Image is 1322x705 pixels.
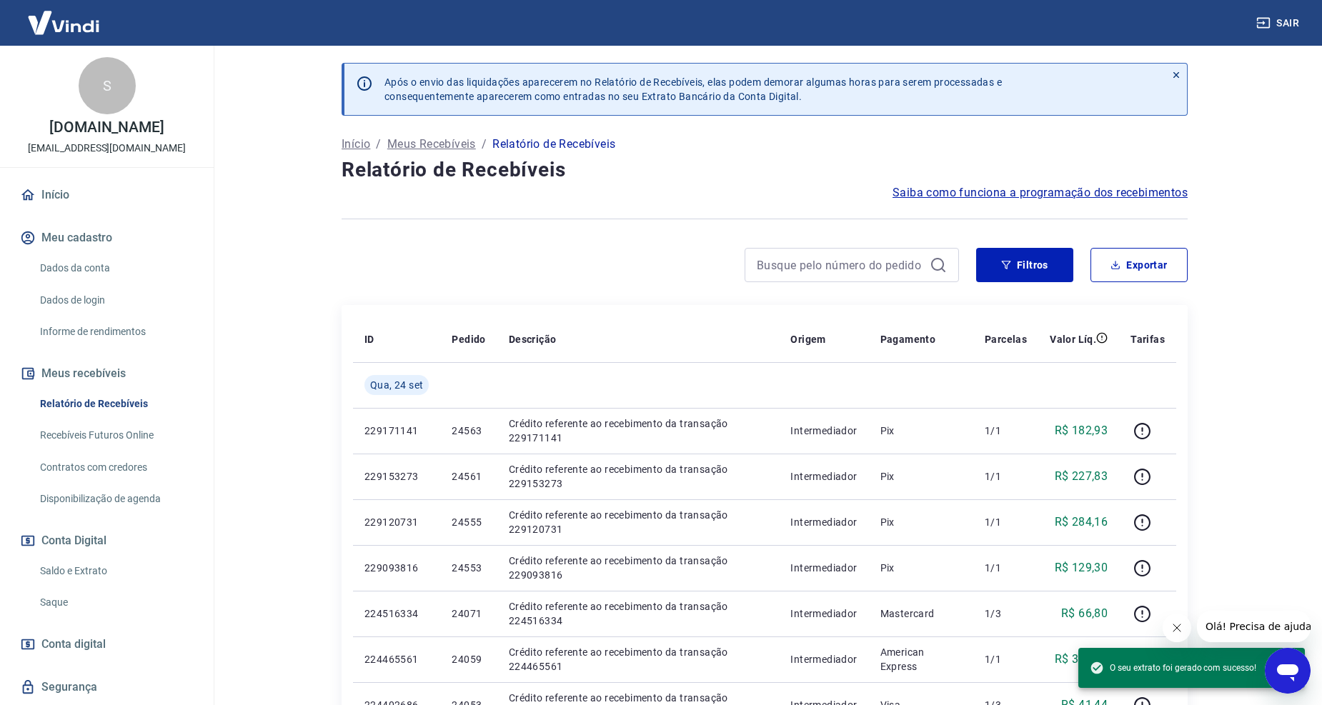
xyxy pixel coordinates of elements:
a: Disponibilização de agenda [34,484,197,514]
p: Parcelas [985,332,1027,346]
p: Intermediador [790,469,857,484]
p: Origem [790,332,825,346]
img: Vindi [17,1,110,44]
p: Descrição [509,332,557,346]
a: Dados da conta [34,254,197,283]
p: 224465561 [364,652,429,666]
p: Pix [880,469,962,484]
button: Meu cadastro [17,222,197,254]
span: Qua, 24 set [370,378,423,392]
p: Crédito referente ao recebimento da transação 229093816 [509,554,768,582]
p: Após o envio das liquidações aparecerem no Relatório de Recebíveis, elas podem demorar algumas ho... [384,75,1002,104]
p: 1/1 [985,561,1027,575]
input: Busque pelo número do pedido [757,254,924,276]
p: R$ 182,93 [1055,422,1108,439]
a: Conta digital [17,629,197,660]
a: Informe de rendimentos [34,317,197,346]
a: Início [342,136,370,153]
a: Meus Recebíveis [387,136,476,153]
span: Olá! Precisa de ajuda? [9,10,120,21]
span: O seu extrato foi gerado com sucesso! [1090,661,1256,675]
p: 1/1 [985,515,1027,529]
a: Início [17,179,197,211]
p: Intermediador [790,606,857,621]
p: R$ 129,30 [1055,559,1108,576]
p: 1/1 [985,424,1027,438]
a: Saldo e Extrato [34,556,197,586]
p: 229171141 [364,424,429,438]
p: 1/3 [985,606,1027,621]
p: ID [364,332,374,346]
p: Crédito referente ao recebimento da transação 224516334 [509,599,768,628]
p: 24059 [452,652,485,666]
p: Relatório de Recebíveis [492,136,615,153]
p: [DOMAIN_NAME] [49,120,164,135]
div: S [79,57,136,114]
p: Crédito referente ao recebimento da transação 229171141 [509,416,768,445]
p: R$ 300,41 [1055,651,1108,668]
p: [EMAIL_ADDRESS][DOMAIN_NAME] [28,141,186,156]
p: 224516334 [364,606,429,621]
p: R$ 284,16 [1055,514,1108,531]
p: R$ 227,83 [1055,468,1108,485]
p: 1/1 [985,469,1027,484]
p: Crédito referente ao recebimento da transação 229153273 [509,462,768,491]
p: Pix [880,424,962,438]
p: 229120731 [364,515,429,529]
a: Contratos com credores [34,453,197,482]
button: Meus recebíveis [17,358,197,389]
p: Intermediador [790,424,857,438]
p: Pedido [452,332,485,346]
p: Intermediador [790,515,857,529]
h4: Relatório de Recebíveis [342,156,1188,184]
button: Filtros [976,248,1073,282]
iframe: Botão para abrir a janela de mensagens [1265,648,1311,694]
p: Pix [880,561,962,575]
p: Valor Líq. [1050,332,1096,346]
button: Sair [1253,10,1305,36]
p: Pagamento [880,332,936,346]
a: Saiba como funciona a programação dos recebimentos [893,184,1188,201]
p: Tarifas [1130,332,1165,346]
a: Saque [34,588,197,617]
p: 229093816 [364,561,429,575]
p: 24553 [452,561,485,575]
p: Mastercard [880,606,962,621]
iframe: Fechar mensagem [1163,614,1191,642]
p: Crédito referente ao recebimento da transação 224465561 [509,645,768,674]
p: 24561 [452,469,485,484]
p: American Express [880,645,962,674]
p: 24071 [452,606,485,621]
p: R$ 66,80 [1061,605,1108,622]
iframe: Mensagem da empresa [1197,611,1311,642]
p: Crédito referente ao recebimento da transação 229120731 [509,508,768,536]
p: 229153273 [364,469,429,484]
p: Pix [880,515,962,529]
button: Conta Digital [17,525,197,556]
p: / [482,136,487,153]
span: Conta digital [41,634,106,654]
a: Relatório de Recebíveis [34,389,197,419]
a: Recebíveis Futuros Online [34,421,197,450]
a: Dados de login [34,286,197,315]
p: / [376,136,381,153]
p: 24563 [452,424,485,438]
button: Exportar [1090,248,1188,282]
p: Intermediador [790,561,857,575]
p: 1/1 [985,652,1027,666]
p: 24555 [452,515,485,529]
a: Segurança [17,671,197,703]
p: Intermediador [790,652,857,666]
